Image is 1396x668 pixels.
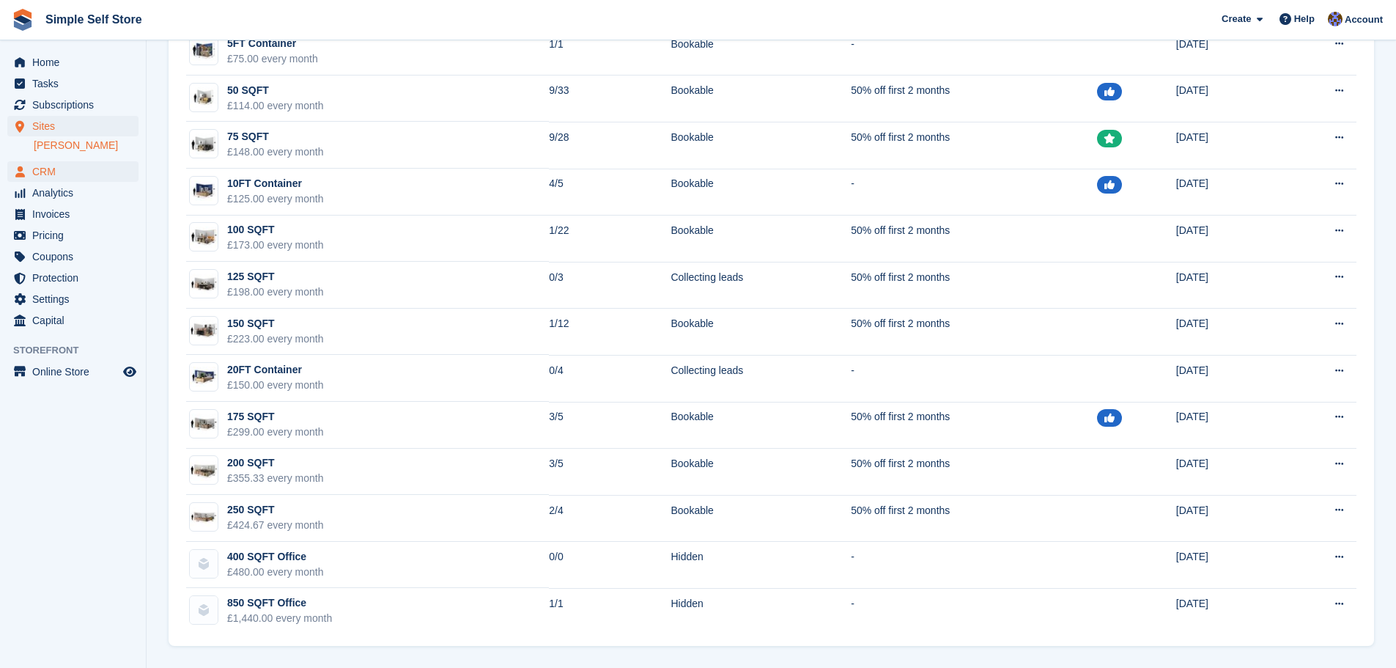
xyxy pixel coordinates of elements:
span: Capital [32,310,120,331]
td: 2/4 [549,495,671,542]
a: menu [7,183,139,203]
td: 50% off first 2 months [851,449,1097,496]
td: [DATE] [1176,355,1280,402]
a: menu [7,95,139,115]
td: 4/5 [549,169,671,216]
td: 0/3 [549,262,671,309]
td: Hidden [671,588,851,634]
div: £198.00 every month [227,285,324,300]
td: 50% off first 2 months [851,402,1097,449]
td: [DATE] [1176,542,1280,589]
span: Settings [32,289,120,309]
span: Invoices [32,204,120,224]
span: Storefront [13,343,146,358]
td: 50% off first 2 months [851,76,1097,122]
td: 1/12 [549,309,671,356]
img: 125-sqft-unit%20(1).jpg [190,274,218,295]
img: 75-sqft-unit%20(1).jpg [190,133,218,155]
td: [DATE] [1176,449,1280,496]
td: 3/5 [549,449,671,496]
img: blank-unit-type-icon-ffbac7b88ba66c5e286b0e438baccc4b9c83835d4c34f86887a83fc20ec27e7b.svg [190,550,218,578]
a: menu [7,204,139,224]
td: Bookable [671,216,851,263]
img: 50-sqft-unit%20(1).jpg [190,87,218,108]
span: Analytics [32,183,120,203]
img: 5%20sq%20ft%20container.jpg [190,40,218,62]
div: £125.00 every month [227,191,324,207]
td: Bookable [671,29,851,76]
td: Bookable [671,495,851,542]
a: menu [7,289,139,309]
img: 10-ft-container.jpg [190,180,218,202]
div: 20FT Container [227,362,324,378]
div: 250 SQFT [227,502,324,518]
img: 100-sqft-unit%20(1).jpg [190,227,218,248]
td: 9/33 [549,76,671,122]
span: CRM [32,161,120,182]
span: Subscriptions [32,95,120,115]
img: 250%20sq%20ft.jpg [190,507,218,528]
td: Collecting leads [671,262,851,309]
span: Create [1222,12,1251,26]
td: [DATE] [1176,309,1280,356]
div: 150 SQFT [227,316,324,331]
div: £150.00 every month [227,378,324,393]
span: Help [1294,12,1315,26]
td: [DATE] [1176,262,1280,309]
img: stora-icon-8386f47178a22dfd0bd8f6a31ec36ba5ce8667c1dd55bd0f319d3a0aa187defe.svg [12,9,34,31]
td: - [851,588,1097,634]
div: £424.67 every month [227,518,324,533]
span: Home [32,52,120,73]
div: 100 SQFT [227,222,324,238]
td: Bookable [671,122,851,169]
a: menu [7,310,139,331]
td: 0/4 [549,355,671,402]
span: Pricing [32,225,120,246]
a: menu [7,52,139,73]
td: [DATE] [1176,169,1280,216]
div: 5FT Container [227,36,318,51]
td: [DATE] [1176,588,1280,634]
span: Online Store [32,361,120,382]
div: 400 SQFT Office [227,549,324,565]
div: 50 SQFT [227,83,324,98]
img: Sharon Hughes [1328,12,1343,26]
div: 850 SQFT Office [227,595,332,611]
a: Simple Self Store [40,7,148,32]
span: Coupons [32,246,120,267]
td: Bookable [671,402,851,449]
a: menu [7,361,139,382]
div: £173.00 every month [227,238,324,253]
td: [DATE] [1176,216,1280,263]
div: 10FT Container [227,176,324,191]
a: menu [7,246,139,267]
td: Collecting leads [671,355,851,402]
td: 0/0 [549,542,671,589]
img: blank-unit-type-icon-ffbac7b88ba66c5e286b0e438baccc4b9c83835d4c34f86887a83fc20ec27e7b.svg [190,596,218,624]
img: 200-sqft-unit%20(1).jpg [190,460,218,481]
td: [DATE] [1176,495,1280,542]
div: 200 SQFT [227,455,324,471]
td: 50% off first 2 months [851,309,1097,356]
td: Hidden [671,542,851,589]
td: - [851,542,1097,589]
td: 50% off first 2 months [851,262,1097,309]
img: 175-sqft-unit%20(1).jpg [190,414,218,435]
span: Tasks [32,73,120,94]
a: Preview store [121,363,139,381]
td: [DATE] [1176,402,1280,449]
div: £299.00 every month [227,425,324,440]
img: 20-ft-container%20(1).jpg [190,367,218,388]
td: [DATE] [1176,29,1280,76]
a: menu [7,268,139,288]
div: £1,440.00 every month [227,611,332,626]
td: 50% off first 2 months [851,216,1097,263]
a: [PERSON_NAME] [34,139,139,153]
td: Bookable [671,309,851,356]
div: £223.00 every month [227,331,324,347]
td: - [851,169,1097,216]
td: 50% off first 2 months [851,495,1097,542]
td: [DATE] [1176,122,1280,169]
div: £355.33 every month [227,471,324,486]
div: £148.00 every month [227,144,324,160]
